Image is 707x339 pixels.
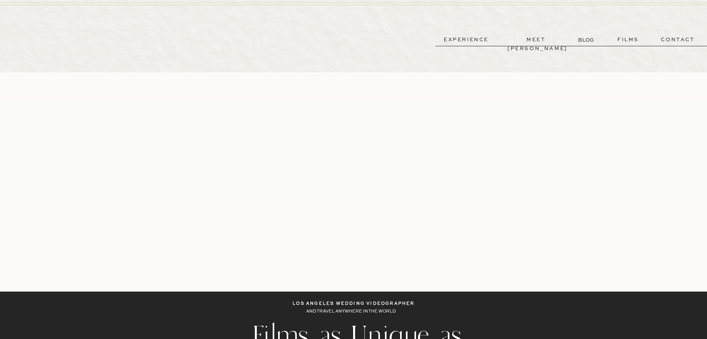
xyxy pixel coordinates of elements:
[578,36,596,44] a: BLOG
[293,302,414,306] b: los angeles wedding videographer
[650,35,706,44] a: contact
[507,35,565,44] a: meet [PERSON_NAME]
[609,35,647,44] a: films
[306,308,401,316] p: AND TRAVEL ANYWHERE IN THE WORLD
[437,35,495,44] a: experience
